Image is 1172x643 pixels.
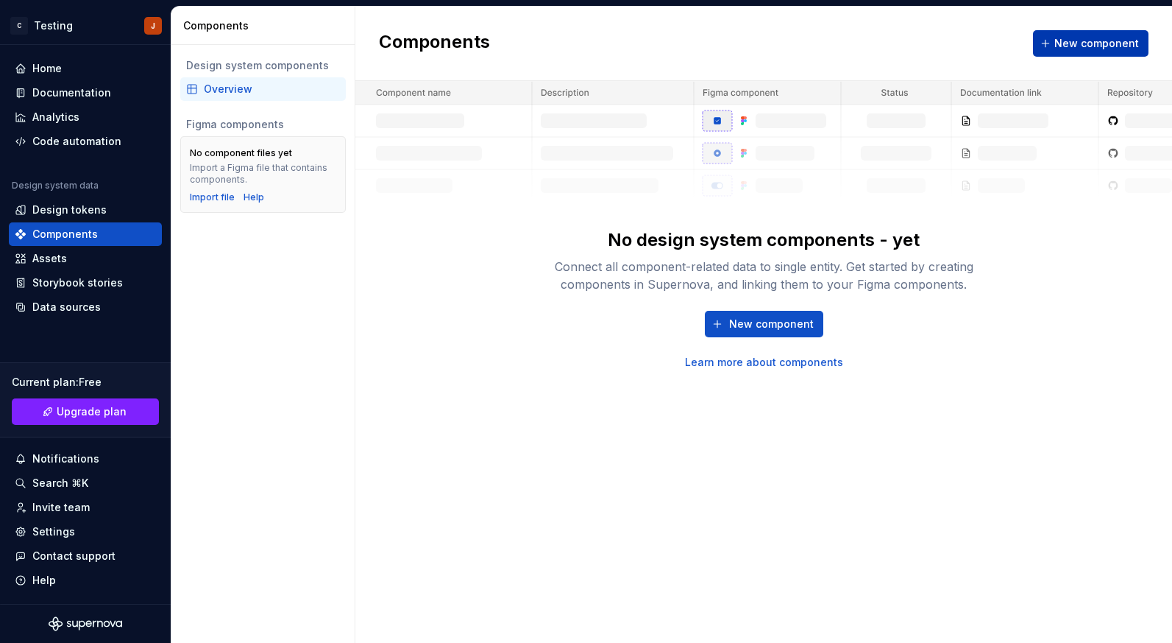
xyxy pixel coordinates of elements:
a: Assets [9,247,162,270]
div: Components [183,18,349,33]
div: Settings [32,524,75,539]
a: Design tokens [9,198,162,222]
button: New component [705,311,823,337]
h2: Components [379,30,490,57]
a: Help [244,192,264,203]
a: Invite team [9,496,162,519]
a: Learn more about components [685,355,843,370]
div: Overview [204,82,340,96]
button: Help [9,569,162,592]
span: New component [729,317,814,331]
div: Documentation [32,85,111,100]
div: Notifications [32,451,99,466]
div: Connect all component-related data to single entity. Get started by creating components in Supern... [528,258,999,293]
button: Upgrade plan [12,398,159,425]
div: J [151,20,155,32]
div: Storybook stories [32,275,123,290]
div: Analytics [32,110,79,124]
div: Design system components [186,58,340,73]
div: Invite team [32,500,90,515]
button: Import file [190,192,235,203]
div: Code automation [32,134,121,149]
button: Search ⌘K [9,471,162,495]
a: Components [9,222,162,246]
div: Current plan : Free [12,375,159,390]
a: Analytics [9,105,162,129]
a: Settings [9,520,162,544]
a: Data sources [9,295,162,319]
button: Notifications [9,447,162,471]
div: Testing [34,18,73,33]
span: Upgrade plan [57,404,127,419]
div: Design tokens [32,203,107,217]
div: Design system data [12,180,99,192]
div: Components [32,227,98,242]
div: Figma components [186,117,340,132]
div: Help [32,573,56,588]
a: Home [9,57,162,80]
button: New component [1033,30,1148,57]
a: Code automation [9,130,162,153]
a: Storybook stories [9,271,162,295]
div: C [10,17,28,35]
div: Home [32,61,62,76]
a: Overview [180,77,346,101]
div: No component files yet [190,147,292,159]
div: Import a Figma file that contains components. [190,162,336,186]
div: Contact support [32,549,116,563]
a: Documentation [9,81,162,105]
div: No design system components - yet [608,228,920,252]
svg: Supernova Logo [49,616,122,631]
button: Contact support [9,544,162,568]
div: Assets [32,251,67,266]
div: Data sources [32,300,101,315]
button: CTestingJ [3,10,168,41]
div: Search ⌘K [32,476,88,491]
span: New component [1054,36,1139,51]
